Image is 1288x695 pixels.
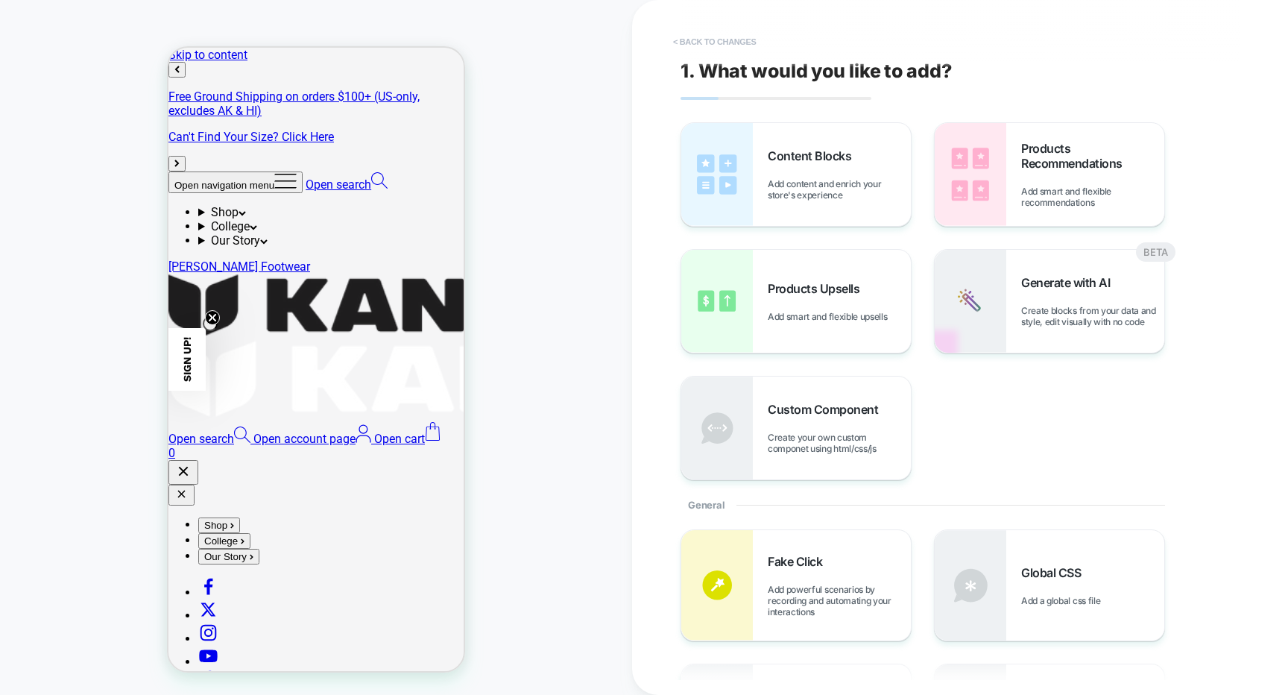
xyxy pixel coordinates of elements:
iframe: To enrich screen reader interactions, please activate Accessibility in Grammarly extension settings [168,48,464,671]
span: Create blocks from your data and style, edit visually with no code [1021,305,1164,327]
button: Shop [30,470,72,485]
span: Open cart [206,384,256,398]
button: < Back to changes [666,30,764,54]
span: Our Story [36,503,78,515]
button: College [30,485,82,501]
span: Add content and enrich your store's experience [768,178,911,201]
span: SIGN UP! [13,289,25,334]
a: Follow on Facebook [30,538,50,552]
span: Shop [36,472,59,483]
div: General [681,480,1165,529]
button: Close teaser [34,268,49,283]
span: Fake Click [768,554,830,569]
span: Generate with AI [1021,275,1117,290]
span: Add smart and flexible recommendations [1021,186,1164,208]
span: 1. What would you like to add? [681,60,952,82]
button: Our Story [30,501,91,517]
span: Products Recommendations [1021,141,1164,171]
span: Products Upsells [768,281,867,296]
div: BETA [1136,242,1175,262]
span: Add smart and flexible upsells [768,311,894,322]
span: Content Blocks [768,148,859,163]
span: Global CSS [1021,565,1088,580]
span: Create your own custom componet using html/css/js [768,432,911,454]
span: College [36,488,69,499]
a: Follow on YouTube [30,607,50,621]
span: Add powerful scenarios by recording and automating your interactions [768,584,911,617]
span: Custom Component [768,402,885,417]
a: Follow on Twitter [30,561,50,575]
span: Add a global css file [1021,595,1108,606]
a: Follow on Instagram [30,584,50,598]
